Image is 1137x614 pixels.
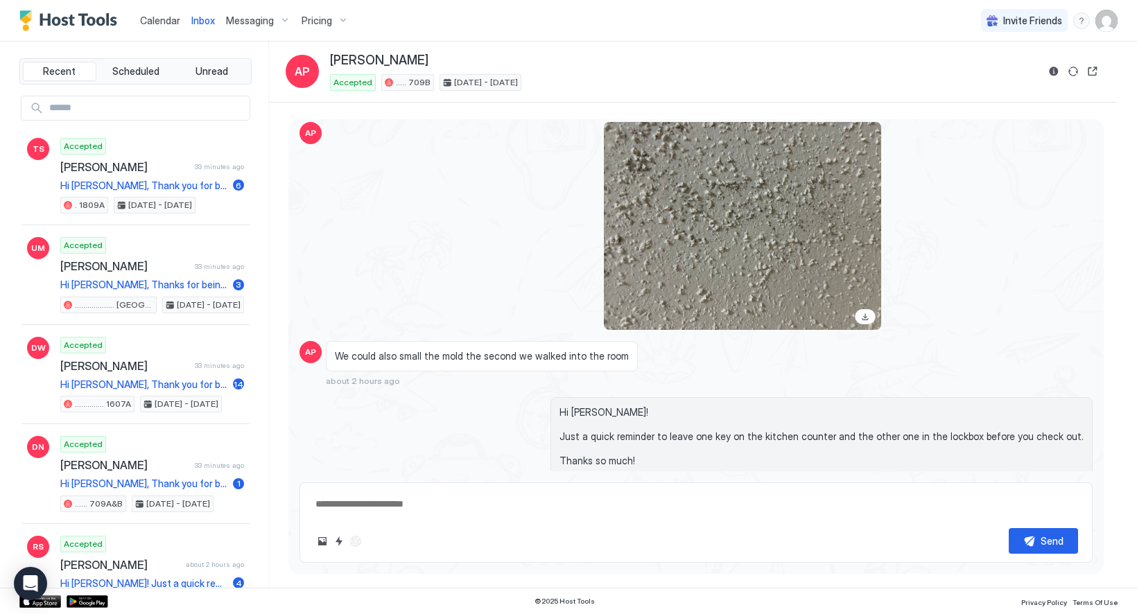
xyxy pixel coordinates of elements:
[195,162,244,171] span: 33 minutes ago
[236,279,241,290] span: 3
[60,558,180,572] span: [PERSON_NAME]
[1073,12,1090,29] div: menu
[333,76,372,89] span: Accepted
[75,398,131,410] span: .............. 1607A
[14,567,47,600] div: Open Intercom Messenger
[559,406,1084,467] span: Hi [PERSON_NAME]! Just a quick reminder to leave one key on the kitchen counter and the other one...
[19,595,61,608] a: App Store
[331,533,347,550] button: Quick reply
[335,350,629,362] span: We could also small the mold the second we walked into the room
[140,13,180,28] a: Calendar
[32,441,44,453] span: DN
[60,359,189,373] span: [PERSON_NAME]
[604,122,881,330] div: View image
[1003,15,1062,27] span: Invite Friends
[535,597,595,606] span: © 2025 Host Tools
[33,143,44,155] span: TS
[1073,598,1118,606] span: Terms Of Use
[237,478,241,489] span: 1
[23,62,96,81] button: Recent
[855,309,876,324] a: Download
[140,15,180,26] span: Calendar
[1084,63,1101,80] button: Open reservation
[186,560,244,569] span: about 2 hours ago
[236,180,241,191] span: 6
[326,376,400,386] span: about 2 hours ago
[44,96,250,120] input: Input Field
[302,15,332,27] span: Pricing
[396,76,431,89] span: ..... 709B
[43,65,76,78] span: Recent
[64,339,103,351] span: Accepted
[60,259,189,273] span: [PERSON_NAME]
[314,533,331,550] button: Upload image
[99,62,173,81] button: Scheduled
[19,10,123,31] a: Host Tools Logo
[64,538,103,550] span: Accepted
[1073,594,1118,608] a: Terms Of Use
[64,438,103,450] span: Accepted
[305,346,316,358] span: AP
[1009,528,1078,554] button: Send
[112,65,159,78] span: Scheduled
[177,299,241,311] span: [DATE] - [DATE]
[60,179,227,192] span: Hi [PERSON_NAME], Thank you for being an excellent guest! We've given you a 5-star review, and if...
[60,160,189,174] span: [PERSON_NAME]
[305,127,316,139] span: AP
[195,262,244,271] span: 33 minutes ago
[64,140,103,152] span: Accepted
[226,15,274,27] span: Messaging
[1021,598,1067,606] span: Privacy Policy
[33,541,44,553] span: RS
[60,477,227,490] span: Hi [PERSON_NAME], Thank you for being an excellent guest! We've given you a 5-star review, and if...
[236,578,242,588] span: 4
[60,577,227,590] span: Hi [PERSON_NAME]! Just a quick reminder to leave one key on the kitchen counter and the other one...
[1045,63,1062,80] button: Reservation information
[195,361,244,370] span: 33 minutes ago
[64,239,103,252] span: Accepted
[31,342,46,354] span: DW
[75,199,105,211] span: . 1809A
[67,595,108,608] a: Google Play Store
[191,13,215,28] a: Inbox
[60,279,227,291] span: Hi [PERSON_NAME], Thanks for being such a great guest and leaving the place so clean. We left you...
[75,299,153,311] span: ................... [GEOGRAPHIC_DATA]
[234,379,243,389] span: 14
[19,58,252,85] div: tab-group
[1095,10,1118,32] div: User profile
[60,378,227,391] span: Hi [PERSON_NAME], Thank you for being an excellent guest! We've given you a 5-star review, and if...
[60,458,189,472] span: [PERSON_NAME]
[155,398,218,410] span: [DATE] - [DATE]
[191,15,215,26] span: Inbox
[1041,534,1064,548] div: Send
[195,461,244,470] span: 33 minutes ago
[1021,594,1067,608] a: Privacy Policy
[75,498,123,510] span: ...... 709A&B
[454,76,518,89] span: [DATE] - [DATE]
[128,199,192,211] span: [DATE] - [DATE]
[175,62,248,81] button: Unread
[295,63,310,80] span: AP
[31,242,45,254] span: UM
[196,65,228,78] span: Unread
[330,53,428,69] span: [PERSON_NAME]
[146,498,210,510] span: [DATE] - [DATE]
[1065,63,1082,80] button: Sync reservation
